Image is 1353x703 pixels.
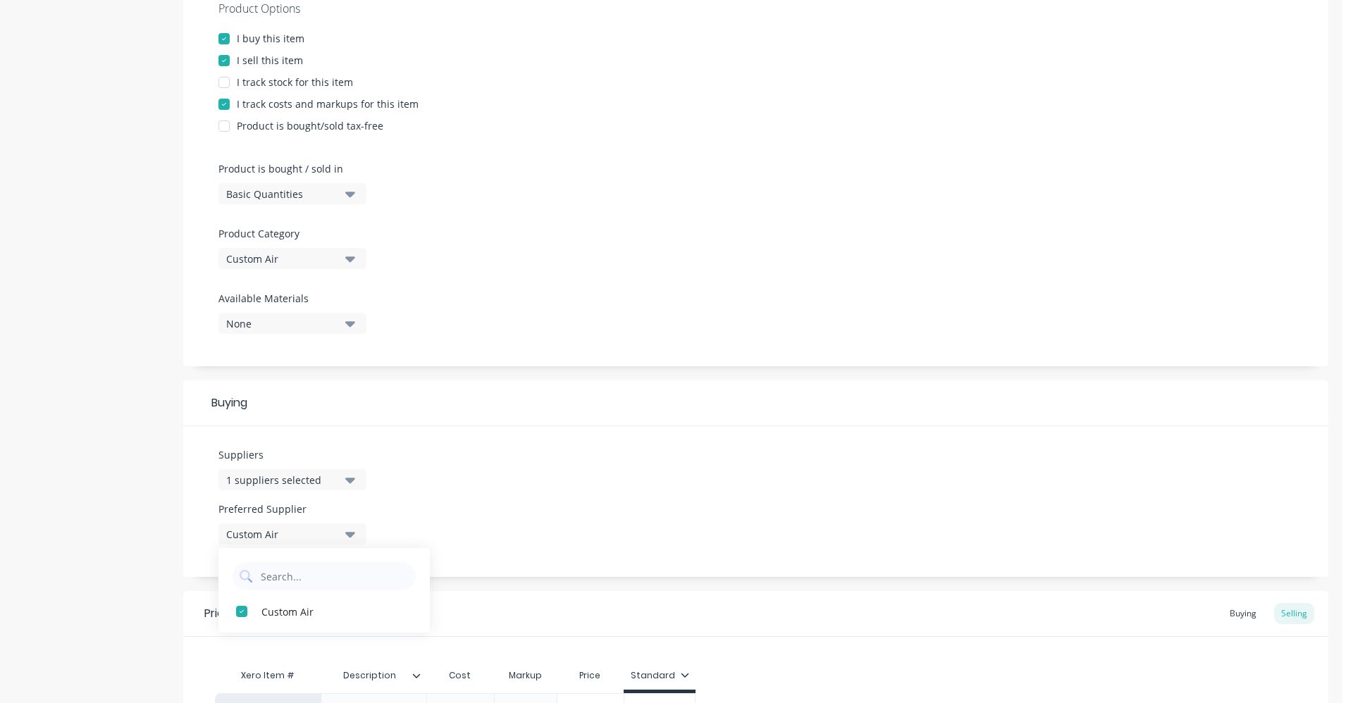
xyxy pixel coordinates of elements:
button: Custom Air [218,248,366,269]
button: 1 suppliers selected [218,469,366,490]
div: Price [557,661,624,690]
label: Available Materials [218,291,366,306]
div: Cost [426,661,494,690]
div: I sell this item [237,53,303,68]
div: Xero Item # [215,661,321,690]
input: Search... [259,562,409,590]
button: None [218,313,366,334]
button: Custom Air [218,523,366,545]
label: Product Category [218,226,359,241]
div: I track stock for this item [237,75,353,89]
div: Pricing [204,605,240,622]
div: Description [321,661,426,690]
div: Buying [1223,603,1264,624]
div: Standard [631,669,689,682]
div: Product is bought/sold tax-free [237,118,383,133]
div: Basic Quantities [226,187,339,201]
div: Custom Air [226,527,339,542]
div: Custom Air [226,251,339,266]
label: Product is bought / sold in [218,161,359,176]
div: I track costs and markups for this item [237,97,419,111]
label: Suppliers [218,447,366,462]
div: I buy this item [237,31,304,46]
div: Markup [494,661,557,690]
label: Preferred Supplier [218,502,366,516]
div: 1 suppliers selected [226,473,339,487]
div: None [226,316,339,331]
button: Basic Quantities [218,183,366,204]
div: Custom Air [261,604,402,618]
div: Description [321,658,418,693]
div: Buying [183,380,1328,426]
div: Selling [1274,603,1314,624]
